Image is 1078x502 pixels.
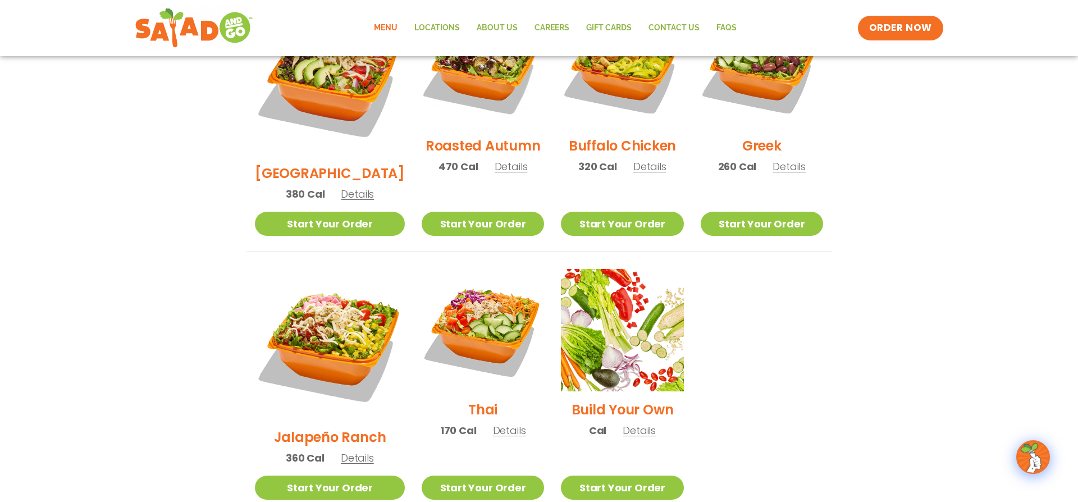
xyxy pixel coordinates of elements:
[633,159,666,174] span: Details
[578,159,617,174] span: 320 Cal
[438,159,478,174] span: 470 Cal
[255,269,405,419] img: Product photo for Jalapeño Ranch Salad
[858,16,943,40] a: ORDER NOW
[255,476,405,500] a: Start Your Order
[561,476,683,500] a: Start Your Order
[572,400,674,419] h2: Build Your Own
[493,423,526,437] span: Details
[406,15,468,41] a: Locations
[701,212,823,236] a: Start Your Order
[589,423,606,438] span: Cal
[286,450,325,466] span: 360 Cal
[718,159,757,174] span: 260 Cal
[255,5,405,155] img: Product photo for BBQ Ranch Salad
[708,15,745,41] a: FAQs
[561,269,683,391] img: Product photo for Build Your Own
[440,423,477,438] span: 170 Cal
[495,159,528,174] span: Details
[561,212,683,236] a: Start Your Order
[286,186,325,202] span: 380 Cal
[561,5,683,127] img: Product photo for Buffalo Chicken Salad
[341,187,374,201] span: Details
[623,423,656,437] span: Details
[255,212,405,236] a: Start Your Order
[274,427,386,447] h2: Jalapeño Ranch
[742,136,782,156] h2: Greek
[578,15,640,41] a: GIFT CARDS
[468,15,526,41] a: About Us
[526,15,578,41] a: Careers
[422,476,544,500] a: Start Your Order
[1017,441,1049,473] img: wpChatIcon
[640,15,708,41] a: Contact Us
[341,451,374,465] span: Details
[701,5,823,127] img: Product photo for Greek Salad
[255,163,405,183] h2: [GEOGRAPHIC_DATA]
[869,21,932,35] span: ORDER NOW
[468,400,497,419] h2: Thai
[135,6,253,51] img: new-SAG-logo-768×292
[366,15,406,41] a: Menu
[366,15,745,41] nav: Menu
[569,136,676,156] h2: Buffalo Chicken
[422,212,544,236] a: Start Your Order
[422,269,544,391] img: Product photo for Thai Salad
[422,5,544,127] img: Product photo for Roasted Autumn Salad
[426,136,541,156] h2: Roasted Autumn
[773,159,806,174] span: Details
